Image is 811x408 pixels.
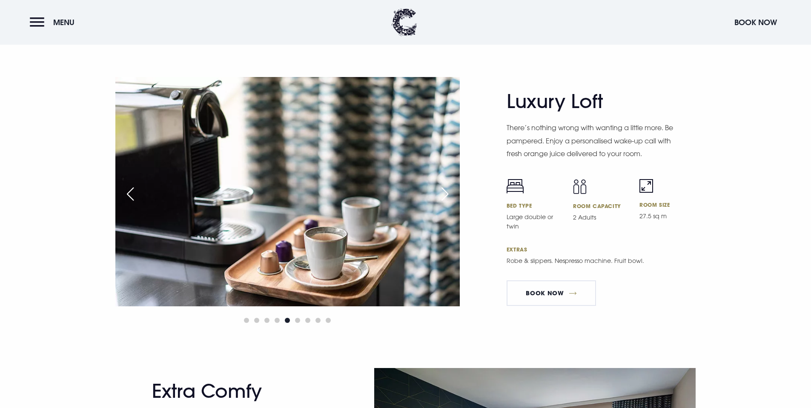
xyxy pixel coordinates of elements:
span: Go to slide 5 [285,318,290,323]
img: Clandeboye Lodge [392,9,417,36]
p: 27.5 sq m [639,211,696,221]
button: Menu [30,13,79,31]
h6: Room Capacity [573,203,629,209]
span: Go to slide 3 [264,318,269,323]
span: Go to slide 1 [244,318,249,323]
div: Next slide [434,185,456,203]
span: Go to slide 2 [254,318,259,323]
h2: Luxury Loft [507,90,673,113]
p: Large double or twin [507,212,563,231]
span: Menu [53,17,75,27]
img: Hotel in Bangor Northern Ireland [460,77,804,306]
h6: Extras [507,246,696,253]
a: Book Now [507,280,596,306]
span: Go to slide 6 [295,318,300,323]
img: Hotel in Bangor Northern Ireland [115,77,460,306]
img: Room size icon [639,179,653,193]
h2: Extra Comfy [152,380,318,402]
img: Bed icon [507,179,524,194]
button: Book Now [730,13,781,31]
span: Go to slide 7 [305,318,310,323]
p: There’s nothing wrong with wanting a little more. Be pampered. Enjoy a personalised wake-up call ... [507,121,681,160]
h6: Room Size [639,201,696,208]
span: Go to slide 9 [326,318,331,323]
p: Robe & slippers. Nespresso machine. Fruit bowl. [507,256,681,265]
span: Go to slide 8 [315,318,321,323]
h6: Bed Type [507,202,563,209]
img: Capacity icon [573,179,587,194]
span: Go to slide 4 [275,318,280,323]
p: 2 Adults [573,213,629,222]
div: Previous slide [120,185,141,203]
